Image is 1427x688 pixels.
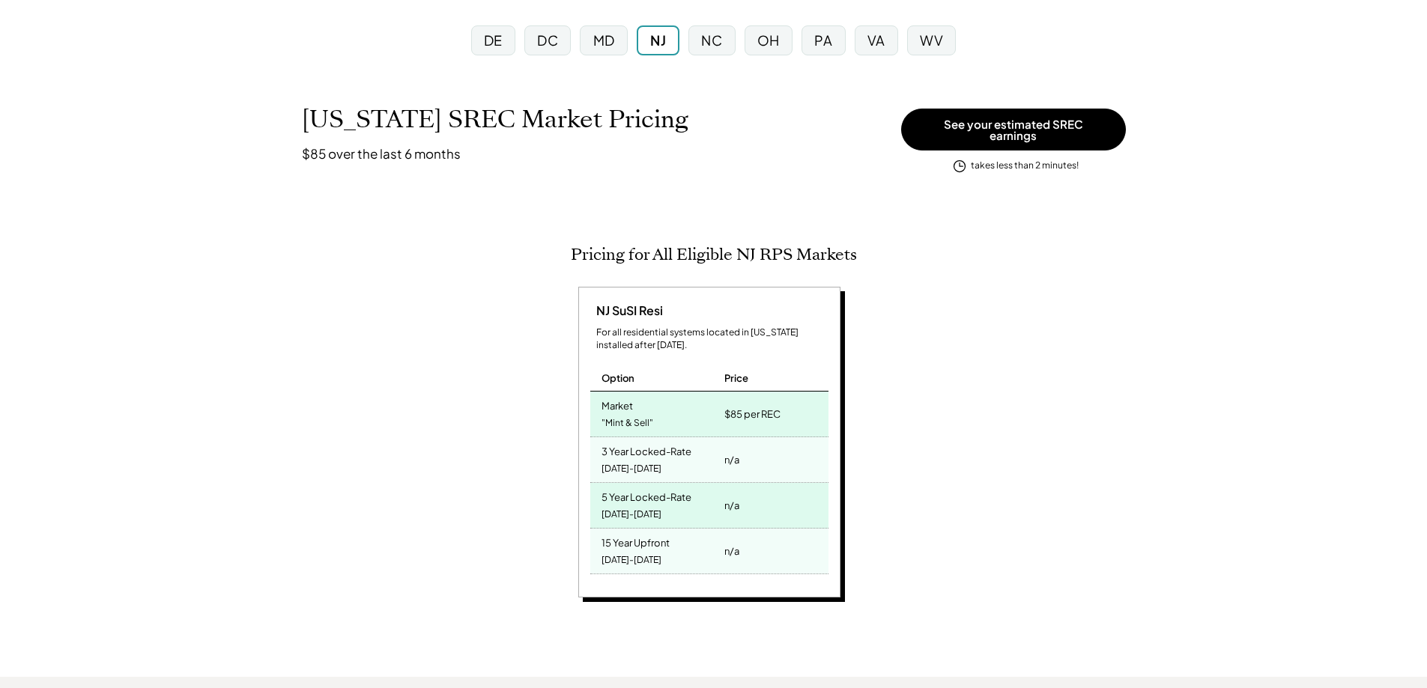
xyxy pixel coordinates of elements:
[602,441,691,458] div: 3 Year Locked-Rate
[302,145,461,162] h3: $85 over the last 6 months
[602,532,670,550] div: 15 Year Upfront
[484,31,503,49] div: DE
[537,31,558,49] div: DC
[602,487,691,504] div: 5 Year Locked-Rate
[757,31,780,49] div: OH
[602,550,661,570] div: [DATE]-[DATE]
[590,302,663,319] div: NJ SuSI Resi
[593,31,615,49] div: MD
[724,449,739,470] div: n/a
[724,541,739,561] div: n/a
[602,505,661,525] div: [DATE]-[DATE]
[867,31,885,49] div: VA
[814,31,832,49] div: PA
[302,105,688,134] h1: [US_STATE] SREC Market Pricing
[724,404,781,424] div: $85 per REC
[602,413,653,433] div: "Mint & Sell"
[602,371,634,385] div: Option
[602,395,633,413] div: Market
[901,109,1126,150] button: See your estimated SREC earnings
[971,159,1079,172] div: takes less than 2 minutes!
[571,245,857,264] h2: Pricing for All Eligible NJ RPS Markets
[920,31,943,49] div: WV
[650,31,666,49] div: NJ
[724,371,748,385] div: Price
[602,459,661,479] div: [DATE]-[DATE]
[724,495,739,516] div: n/a
[701,31,722,49] div: NC
[596,326,828,352] div: For all residential systems located in [US_STATE] installed after [DATE].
